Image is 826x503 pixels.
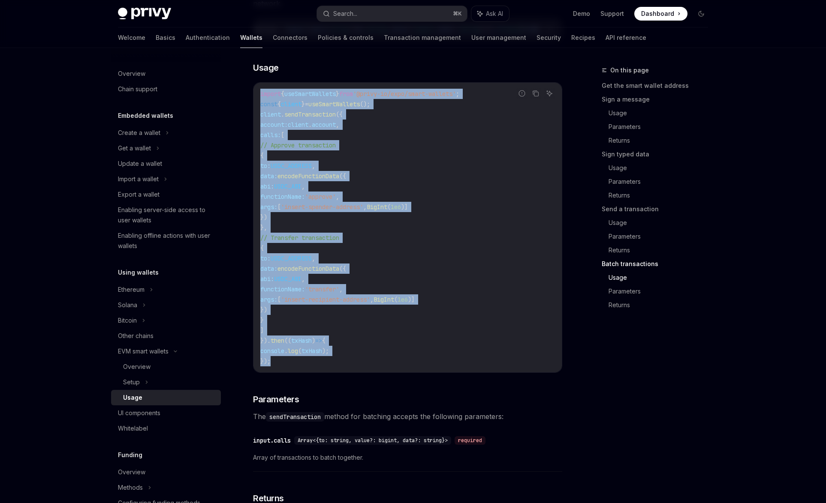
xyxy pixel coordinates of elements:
span: => [315,337,322,344]
span: 'insert-recipient-address' [281,296,370,303]
a: Sign a message [602,93,715,106]
span: = [305,100,308,108]
span: ; [456,90,459,98]
span: )] [401,203,408,211]
span: ( [298,347,301,355]
span: , [363,203,367,211]
div: Update a wallet [118,159,162,169]
span: Array of transactions to batch together. [253,452,562,463]
button: Ask AI [471,6,509,21]
a: Support [600,9,624,18]
a: Other chains [111,328,221,344]
span: USDC_ADDRESS [271,162,312,170]
span: client [281,100,301,108]
a: Connectors [273,27,307,48]
span: , [301,183,305,190]
button: Ask AI [544,88,555,99]
a: Send a transaction [602,202,715,216]
a: UI components [111,405,221,421]
img: dark logo [118,8,171,20]
span: }). [260,337,271,344]
div: Methods [118,482,143,493]
span: (( [284,337,291,344]
span: , [336,121,339,129]
a: Returns [609,189,715,202]
a: Overview [111,66,221,81]
span: 'approve' [305,193,336,201]
span: , [312,254,315,262]
h5: Funding [118,450,142,460]
a: API reference [606,27,646,48]
a: Export a wallet [111,187,221,202]
span: USDC_ABI [274,183,301,190]
span: Ask AI [486,9,503,18]
span: log [288,347,298,355]
div: Overview [118,69,145,79]
span: USDC_ADDRESS [271,254,312,262]
span: useSmartWallets [308,100,360,108]
div: Usage [123,392,142,403]
a: Returns [609,134,715,147]
span: }) [260,306,267,314]
span: The method for batching accepts the following parameters: [253,410,562,422]
button: Report incorrect code [516,88,528,99]
span: (); [360,100,370,108]
span: useSmartWallets [284,90,336,98]
a: Usage [609,161,715,175]
a: Basics [156,27,175,48]
span: 'insert-spender-address' [281,203,363,211]
span: ] [260,326,264,334]
span: BigInt [374,296,394,303]
h5: Using wallets [118,267,159,278]
span: . [284,347,288,355]
span: abi: [260,183,274,190]
span: , [312,162,315,170]
a: Usage [111,390,221,405]
a: Chain support [111,81,221,97]
a: Get the smart wallet address [602,79,715,93]
span: ( [387,203,391,211]
div: Chain support [118,84,157,94]
div: Whitelabel [118,423,148,434]
a: Dashboard [634,7,687,21]
span: [ [281,131,284,139]
span: encodeFunctionData [277,265,339,272]
span: args: [260,203,277,211]
a: Overview [111,464,221,480]
a: Parameters [609,230,715,243]
span: calls: [260,131,281,139]
span: { [260,244,264,252]
span: 'transfer' [305,285,339,293]
div: Get a wallet [118,143,151,153]
h5: Embedded wallets [118,111,173,121]
a: Parameters [609,175,715,189]
span: , [336,193,339,201]
span: } [260,316,264,324]
span: { [260,152,264,159]
span: to: [260,162,271,170]
div: Overview [123,362,151,372]
a: Welcome [118,27,145,48]
a: Usage [609,271,715,284]
span: txHash [291,337,312,344]
a: Returns [609,243,715,257]
span: }) [260,213,267,221]
div: EVM smart wallets [118,346,169,356]
span: then [271,337,284,344]
span: USDC_ABI [274,275,301,283]
a: User management [471,27,526,48]
span: , [339,285,343,293]
span: , [370,296,374,303]
span: ) [312,337,315,344]
div: Other chains [118,331,154,341]
span: } [336,90,339,98]
span: ( [394,296,398,303]
span: 1e6 [398,296,408,303]
a: Parameters [609,284,715,298]
span: client [288,121,308,129]
span: { [281,90,284,98]
span: Usage [253,62,279,74]
button: Search...⌘K [317,6,467,21]
span: import [260,90,281,98]
span: console [260,347,284,355]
